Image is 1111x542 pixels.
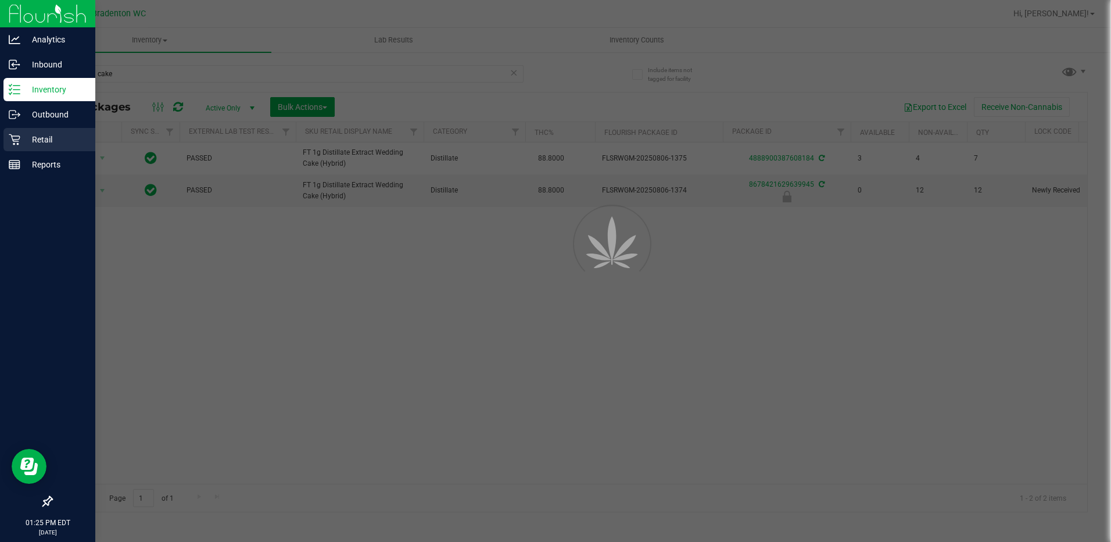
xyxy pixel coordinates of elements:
[9,84,20,95] inline-svg: Inventory
[20,83,90,97] p: Inventory
[9,109,20,120] inline-svg: Outbound
[20,108,90,122] p: Outbound
[20,58,90,72] p: Inbound
[5,518,90,528] p: 01:25 PM EDT
[20,33,90,47] p: Analytics
[9,34,20,45] inline-svg: Analytics
[9,134,20,145] inline-svg: Retail
[20,133,90,147] p: Retail
[20,158,90,172] p: Reports
[9,59,20,70] inline-svg: Inbound
[12,449,46,484] iframe: Resource center
[5,528,90,537] p: [DATE]
[9,159,20,170] inline-svg: Reports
